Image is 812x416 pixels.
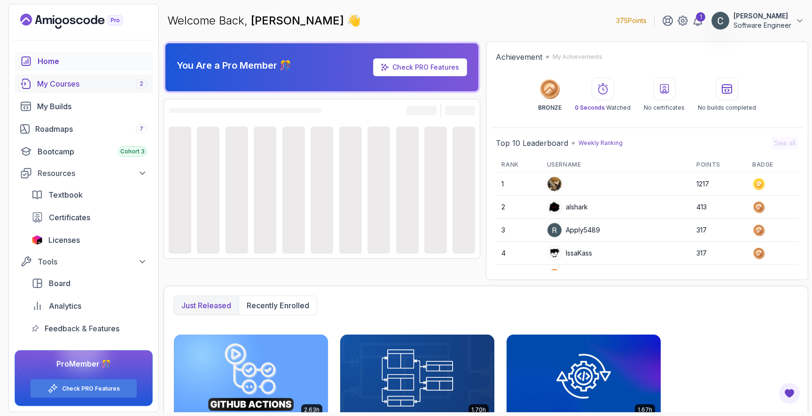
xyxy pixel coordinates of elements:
div: IssaKass [547,246,592,261]
a: textbook [26,185,153,204]
span: Licenses [48,234,80,246]
a: bootcamp [15,142,153,161]
p: [PERSON_NAME] [734,11,791,21]
td: 3 [496,219,541,242]
button: Resources [15,165,153,182]
span: Certificates [49,212,90,223]
a: Check PRO Features [373,58,467,76]
p: BRONZE [538,104,562,112]
td: 276 [691,265,747,288]
h2: Achievement [496,51,542,63]
div: Resources [38,168,147,179]
a: builds [15,97,153,116]
img: jetbrains icon [31,235,43,245]
td: 2 [496,196,541,219]
button: Tools [15,253,153,270]
div: Home [38,56,147,67]
p: Just released [181,300,231,311]
a: 1 [692,15,703,26]
button: See all [772,136,798,150]
p: 1.70h [471,406,486,414]
td: 5 [496,265,541,288]
p: Software Engineer [734,21,791,30]
span: 👋 [345,11,364,30]
td: 1217 [691,173,747,196]
img: user profile image [547,177,562,191]
div: alshark [547,200,588,215]
th: Rank [496,157,541,173]
button: Check PRO Features [30,379,137,398]
a: courses [15,74,153,93]
p: You Are a Pro Member 🎊 [177,59,291,72]
th: Username [541,157,691,173]
a: board [26,274,153,293]
p: My Achievements [553,53,602,61]
button: Open Feedback Button [778,382,801,405]
a: Check PRO Features [62,385,120,392]
td: 1 [496,173,541,196]
span: [PERSON_NAME] [251,14,347,27]
a: certificates [26,208,153,227]
a: home [15,52,153,71]
span: Analytics [49,300,81,312]
span: Textbook [48,189,83,200]
h2: Top 10 Leaderboard [496,137,568,149]
button: user profile image[PERSON_NAME]Software Engineer [711,11,804,30]
p: No certificates [644,104,685,112]
span: Feedback & Features [45,323,119,334]
td: 413 [691,196,747,219]
a: Landing page [20,14,144,29]
a: licenses [26,231,153,249]
img: user profile image [547,246,562,260]
td: 317 [691,242,747,265]
p: Welcome Back, [167,13,361,28]
span: 2 [140,80,143,88]
div: Bootcamp [38,146,147,157]
a: feedback [26,319,153,338]
p: 2.63h [304,406,320,414]
div: Roadmaps [35,123,147,135]
span: Cohort 3 [120,148,145,155]
div: wildmongoosefb425 [547,269,630,284]
a: analytics [26,296,153,315]
div: 1 [696,12,705,22]
button: Just released [174,296,239,315]
div: My Builds [37,101,147,112]
td: 317 [691,219,747,242]
th: Badge [747,157,798,173]
p: Recently enrolled [247,300,309,311]
div: My Courses [37,78,147,89]
img: user profile image [547,200,562,214]
p: Watched [575,104,631,112]
span: 7 [140,125,143,133]
p: No builds completed [698,104,756,112]
a: roadmaps [15,120,153,138]
div: Tools [38,256,147,267]
th: Points [691,157,747,173]
p: Weekly Ranking [578,139,623,147]
div: Apply5489 [547,223,600,238]
span: 0 Seconds [575,104,605,111]
a: Check PRO Features [392,63,459,71]
p: 375 Points [616,16,647,25]
img: user profile image [547,223,562,237]
img: user profile image [547,269,562,283]
img: user profile image [711,12,729,30]
span: Board [49,278,70,289]
td: 4 [496,242,541,265]
p: 1.67h [638,406,652,414]
button: Recently enrolled [239,296,317,315]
